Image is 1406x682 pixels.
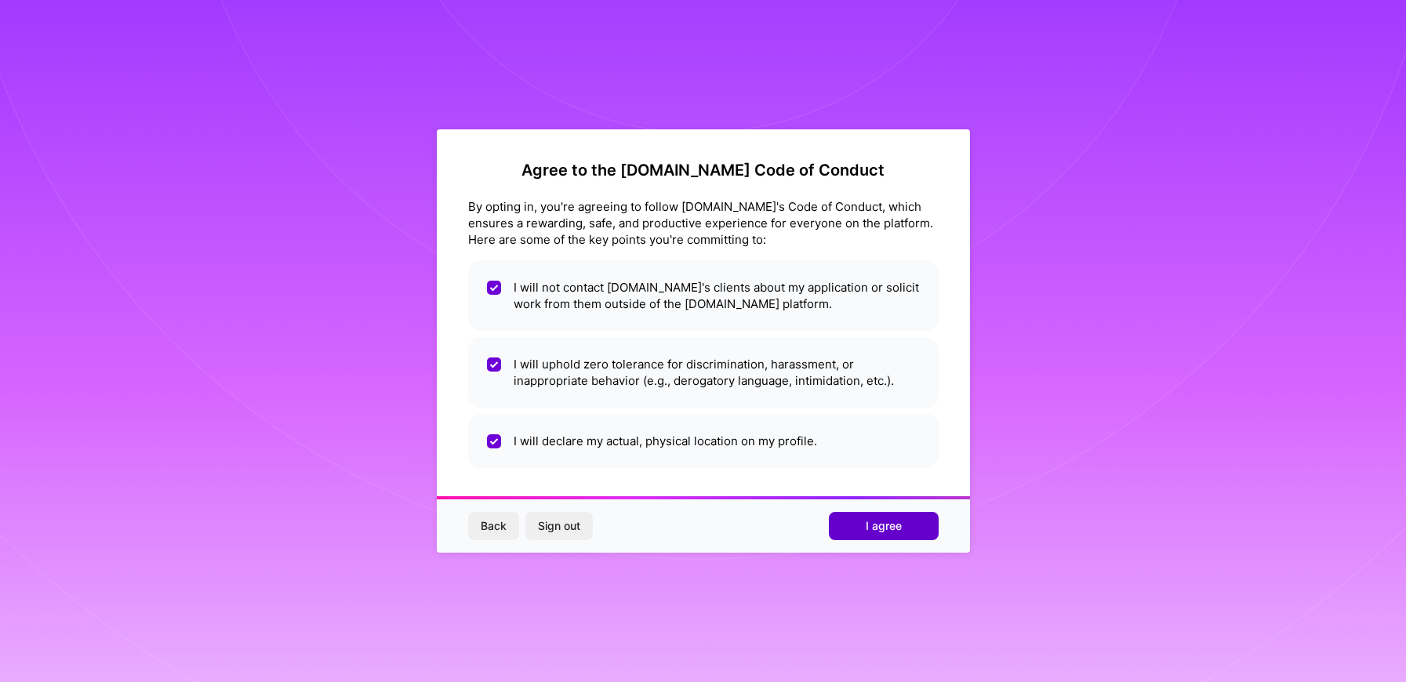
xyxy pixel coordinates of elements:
span: Sign out [538,518,580,534]
div: By opting in, you're agreeing to follow [DOMAIN_NAME]'s Code of Conduct, which ensures a rewardin... [468,198,939,248]
li: I will declare my actual, physical location on my profile. [468,414,939,468]
li: I will not contact [DOMAIN_NAME]'s clients about my application or solicit work from them outside... [468,260,939,331]
h2: Agree to the [DOMAIN_NAME] Code of Conduct [468,161,939,180]
button: I agree [829,512,939,540]
button: Sign out [525,512,593,540]
button: Back [468,512,519,540]
li: I will uphold zero tolerance for discrimination, harassment, or inappropriate behavior (e.g., der... [468,337,939,408]
span: Back [481,518,507,534]
span: I agree [866,518,902,534]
